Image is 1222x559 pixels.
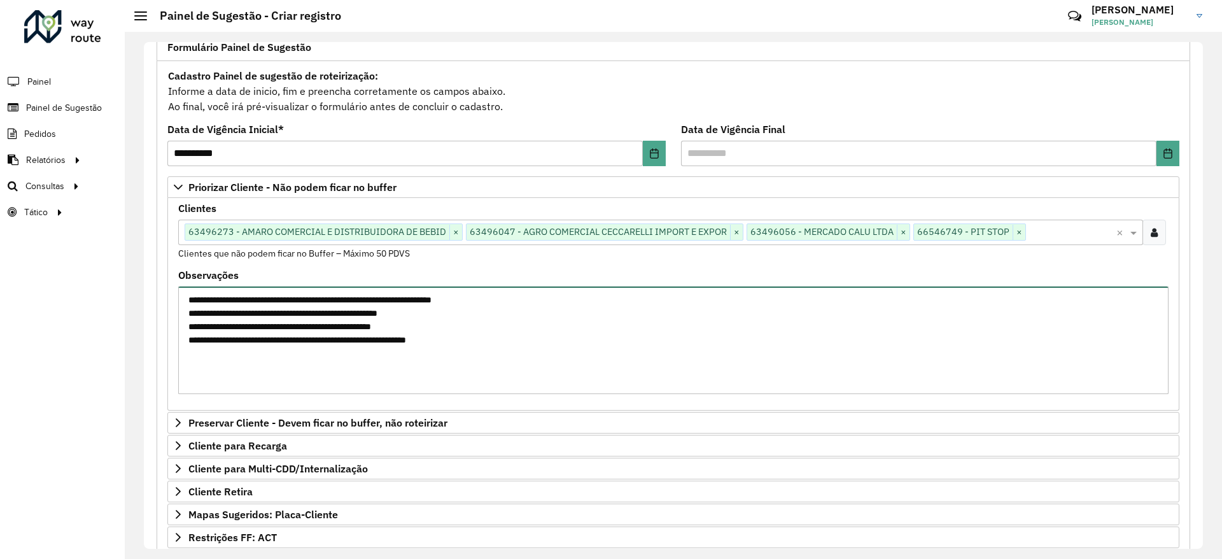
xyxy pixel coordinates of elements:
[147,9,341,23] h2: Painel de Sugestão - Criar registro
[747,224,897,239] span: 63496056 - MERCADO CALU LTDA
[178,201,216,216] label: Clientes
[167,122,284,137] label: Data de Vigência Inicial
[188,182,397,192] span: Priorizar Cliente - Não podem ficar no buffer
[26,101,102,115] span: Painel de Sugestão
[1092,17,1187,28] span: [PERSON_NAME]
[188,486,253,497] span: Cliente Retira
[1092,4,1187,16] h3: [PERSON_NAME]
[467,224,730,239] span: 63496047 - AGRO COMERCIAL CECCARELLI IMPORT E EXPOR
[167,435,1179,456] a: Cliente para Recarga
[167,504,1179,525] a: Mapas Sugeridos: Placa-Cliente
[730,225,743,240] span: ×
[449,225,462,240] span: ×
[25,180,64,193] span: Consultas
[681,122,785,137] label: Data de Vigência Final
[167,481,1179,502] a: Cliente Retira
[1156,141,1179,166] button: Choose Date
[1116,225,1127,240] span: Clear all
[178,248,410,259] small: Clientes que não podem ficar no Buffer – Máximo 50 PDVS
[26,153,66,167] span: Relatórios
[168,69,378,82] strong: Cadastro Painel de sugestão de roteirização:
[897,225,909,240] span: ×
[167,67,1179,115] div: Informe a data de inicio, fim e preencha corretamente os campos abaixo. Ao final, você irá pré-vi...
[167,42,311,52] span: Formulário Painel de Sugestão
[1061,3,1088,30] a: Contato Rápido
[178,267,239,283] label: Observações
[167,412,1179,434] a: Preservar Cliente - Devem ficar no buffer, não roteirizar
[188,418,447,428] span: Preservar Cliente - Devem ficar no buffer, não roteirizar
[188,441,287,451] span: Cliente para Recarga
[188,509,338,520] span: Mapas Sugeridos: Placa-Cliente
[24,127,56,141] span: Pedidos
[188,463,368,474] span: Cliente para Multi-CDD/Internalização
[167,458,1179,479] a: Cliente para Multi-CDD/Internalização
[27,75,51,88] span: Painel
[167,198,1179,411] div: Priorizar Cliente - Não podem ficar no buffer
[188,532,277,542] span: Restrições FF: ACT
[24,206,48,219] span: Tático
[914,224,1013,239] span: 66546749 - PIT STOP
[167,176,1179,198] a: Priorizar Cliente - Não podem ficar no buffer
[185,224,449,239] span: 63496273 - AMARO COMERCIAL E DISTRIBUIDORA DE BEBID
[167,527,1179,548] a: Restrições FF: ACT
[1013,225,1025,240] span: ×
[643,141,666,166] button: Choose Date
